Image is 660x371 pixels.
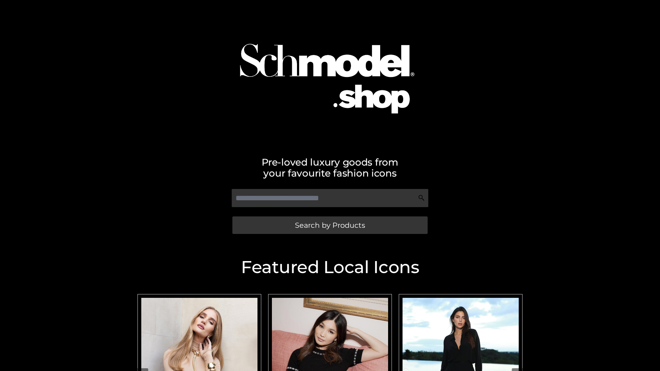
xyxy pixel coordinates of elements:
h2: Featured Local Icons​ [134,259,526,276]
h2: Pre-loved luxury goods from your favourite fashion icons [134,157,526,179]
span: Search by Products [295,222,365,229]
a: Search by Products [232,216,428,234]
img: Search Icon [418,194,425,201]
